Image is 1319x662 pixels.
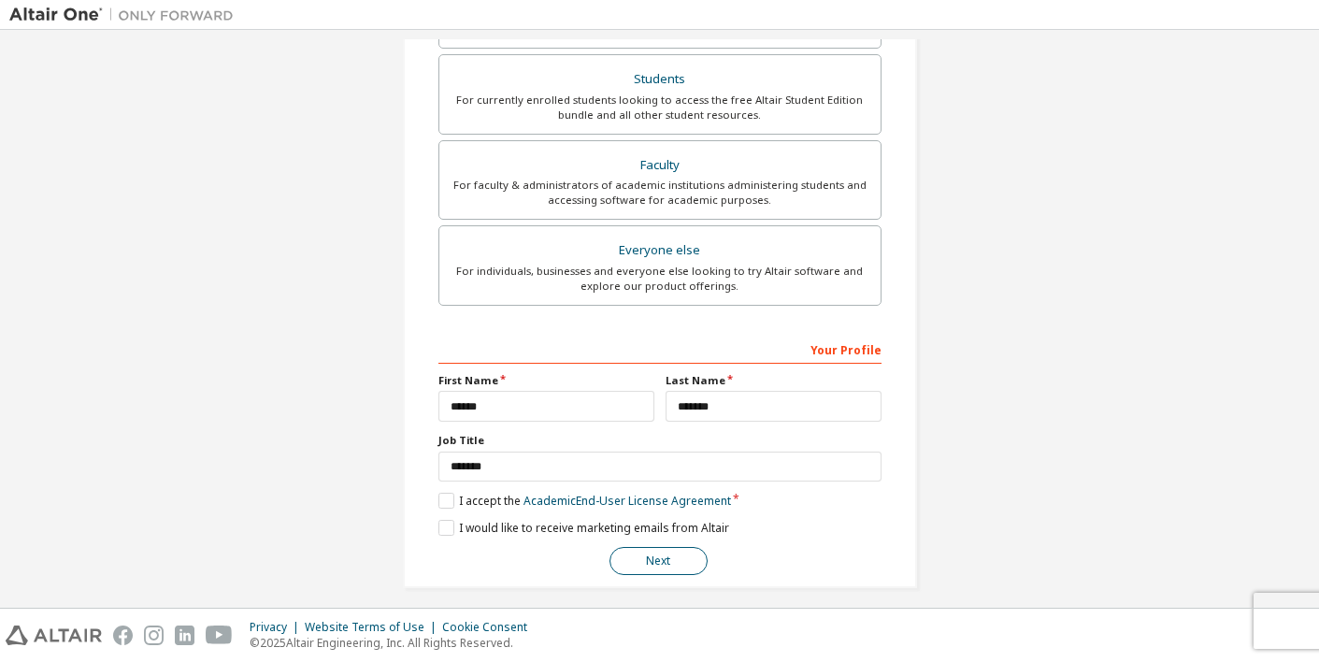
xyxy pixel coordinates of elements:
[438,433,882,448] label: Job Title
[113,626,133,645] img: facebook.svg
[451,178,869,208] div: For faculty & administrators of academic institutions administering students and accessing softwa...
[206,626,233,645] img: youtube.svg
[9,6,243,24] img: Altair One
[451,93,869,122] div: For currently enrolled students looking to access the free Altair Student Edition bundle and all ...
[6,626,102,645] img: altair_logo.svg
[250,620,305,635] div: Privacy
[305,620,442,635] div: Website Terms of Use
[438,373,654,388] label: First Name
[451,264,869,294] div: For individuals, businesses and everyone else looking to try Altair software and explore our prod...
[175,626,194,645] img: linkedin.svg
[250,635,538,651] p: © 2025 Altair Engineering, Inc. All Rights Reserved.
[438,493,731,509] label: I accept the
[451,66,869,93] div: Students
[438,334,882,364] div: Your Profile
[609,547,708,575] button: Next
[438,520,729,536] label: I would like to receive marketing emails from Altair
[451,152,869,179] div: Faculty
[144,626,164,645] img: instagram.svg
[666,373,882,388] label: Last Name
[523,493,731,509] a: Academic End-User License Agreement
[451,237,869,264] div: Everyone else
[442,620,538,635] div: Cookie Consent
